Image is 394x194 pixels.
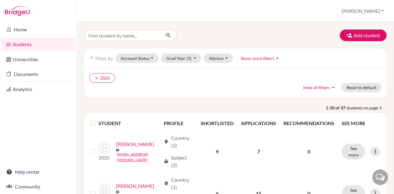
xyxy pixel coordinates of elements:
[89,73,115,83] button: clear2025
[98,116,160,131] th: STUDENT
[161,53,202,63] button: Grad Year(1)
[1,38,75,50] a: Students
[274,55,280,61] i: arrow_drop_up
[116,190,119,194] span: mail
[187,56,191,61] span: (1)
[1,53,75,65] a: Universities
[94,76,99,80] i: clear
[241,56,274,61] span: Show more filters
[164,154,194,169] div: Subject (2)
[1,68,75,80] a: Documents
[98,154,111,161] p: 2025
[116,148,119,152] span: mail
[14,4,26,10] span: Help
[164,139,169,144] span: location_on
[117,152,161,163] a: [EMAIL_ADDRESS][DOMAIN_NAME]
[160,116,197,131] th: PROFILE
[197,131,237,172] td: 9
[95,55,113,61] span: Filter by
[98,142,111,154] img: Brasuell, Sophia
[5,6,30,16] img: Bridge-U
[1,180,75,193] a: Community
[84,30,161,41] input: Find student by name...
[1,23,75,36] a: Home
[116,182,154,190] a: [PERSON_NAME]
[280,116,338,131] th: RECOMMENDATIONS
[340,30,387,41] button: Add student
[115,53,159,63] button: Account Status
[237,116,280,131] th: APPLICATIONS
[164,134,194,149] div: Country (2)
[237,131,280,172] td: 7
[346,105,387,111] span: students on page 1
[298,83,341,92] button: Hide all filtersarrow_drop_up
[116,141,154,148] a: [PERSON_NAME]
[204,53,233,63] button: Advisor
[326,105,346,111] strong: 1-20 of 37
[164,181,169,186] span: location_on
[1,83,75,95] a: Analytics
[197,116,237,131] th: SHORTLISTED
[342,144,365,160] button: See more
[89,56,94,61] i: filter_list
[1,166,75,178] a: Help center
[341,83,382,92] button: Reset to default
[330,84,336,90] i: arrow_drop_up
[235,53,286,63] button: Show more filtersarrow_drop_up
[338,116,384,131] th: SEE MORE
[164,159,169,164] span: local_library
[339,5,387,17] button: [PERSON_NAME]
[164,176,194,191] div: Country (1)
[283,148,334,155] p: 0
[303,85,330,90] span: Hide all filters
